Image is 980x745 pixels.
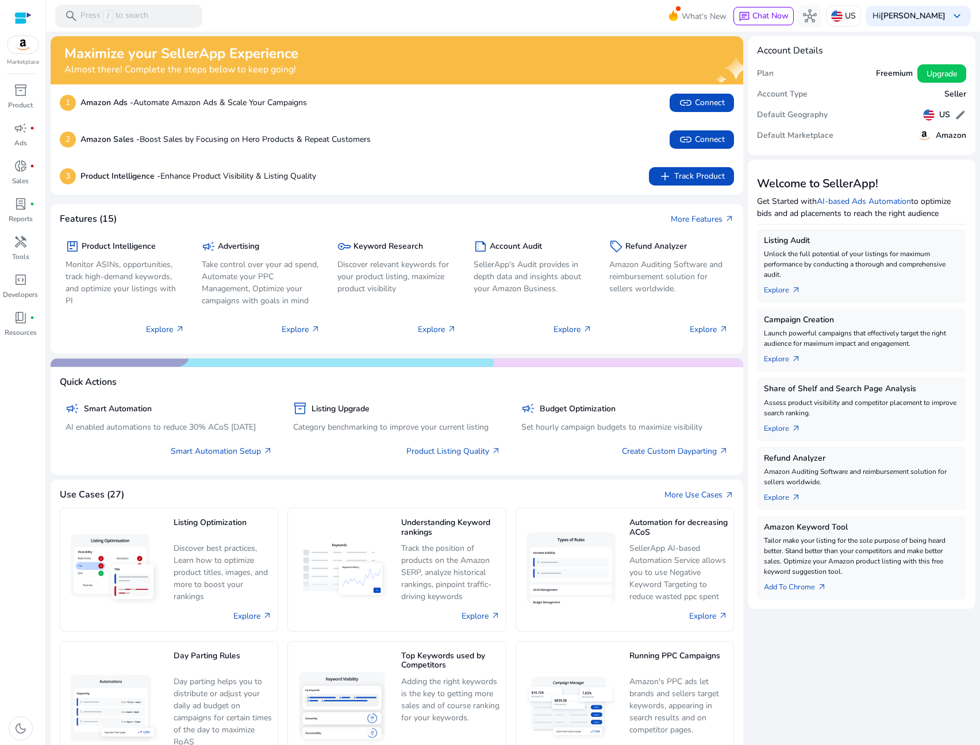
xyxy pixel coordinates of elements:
h4: Features (15) [60,214,117,225]
b: Product Intelligence - [80,171,160,182]
h3: Welcome to SellerApp! [757,177,966,191]
span: arrow_outward [447,325,456,334]
p: Explore [690,323,728,335]
span: edit [955,109,966,121]
p: Ads [14,138,27,148]
button: hub [798,5,821,28]
span: link [679,96,693,110]
span: arrow_outward [725,214,734,223]
h5: US [939,110,950,120]
span: book_4 [14,311,28,325]
span: campaign [521,402,535,415]
p: Amazon's PPC ads let brands and sellers target keywords, appearing in search results and on compe... [629,675,728,736]
span: inventory_2 [14,83,28,97]
span: arrow_outward [583,325,592,334]
span: arrow_outward [817,582,827,592]
img: amazon.svg [917,129,931,142]
span: Chat Now [752,10,789,21]
p: Amazon Auditing Software and reimbursement solution for sellers worldwide. [764,466,959,487]
h2: Maximize your SellerApp Experience [64,45,298,62]
span: key [337,240,351,253]
h4: Quick Actions [60,377,117,388]
p: Discover best practices, Learn how to optimize product titles, images, and more to boost your ran... [174,542,272,603]
p: Boost Sales by Focusing on Hero Products & Repeat Customers [80,133,371,145]
a: Explorearrow_outward [764,280,810,296]
p: Explore [554,323,592,335]
span: campaign [14,121,28,135]
span: arrow_outward [791,493,801,502]
h4: Use Cases (27) [60,489,124,500]
span: sell [609,240,623,253]
p: Track the position of products on the Amazon SERP, analyze historical rankings, pinpoint traffic-... [401,542,499,603]
p: Category benchmarking to improve your current listing [293,421,500,433]
span: arrow_outward [719,325,728,334]
span: arrow_outward [791,285,801,295]
h5: Share of Shelf and Search Page Analysis [764,384,959,394]
p: Launch powerful campaigns that effectively target the right audience for maximum impact and engag... [764,328,959,349]
a: Product Listing Quality [406,445,501,457]
h5: Keyword Research [353,242,423,252]
a: Explore [689,610,728,622]
h5: Freemium [876,69,913,79]
span: arrow_outward [491,446,501,456]
h5: Automation for decreasing ACoS [629,518,728,538]
a: Explore [233,610,272,622]
span: code_blocks [14,273,28,287]
span: package [66,240,79,253]
b: [PERSON_NAME] [881,10,946,21]
span: inventory_2 [293,402,307,415]
p: Explore [282,323,320,335]
p: Set hourly campaign budgets to maximize visibility [521,421,728,433]
button: Upgrade [917,64,966,83]
h5: Smart Automation [84,404,152,414]
p: Amazon Auditing Software and reimbursement solution for sellers worldwide. [609,258,728,295]
span: campaign [202,240,216,253]
span: search [64,9,78,23]
span: arrow_outward [311,325,320,334]
h5: Campaign Creation [764,315,959,325]
button: addTrack Product [649,167,734,186]
span: Connect [679,133,725,146]
span: arrow_outward [719,446,728,456]
p: Discover relevant keywords for your product listing, maximize product visibility [337,258,456,295]
span: arrow_outward [263,446,272,456]
p: Reports [9,214,33,224]
h5: Refund Analyzer [625,242,687,252]
span: fiber_manual_record [30,202,34,206]
a: AI-based Ads Automation [817,196,911,207]
p: Explore [418,323,456,335]
a: Explorearrow_outward [764,418,810,434]
p: Resources [5,327,37,338]
h5: Top Keywords used by Competitors [401,651,499,671]
span: keyboard_arrow_down [950,9,964,23]
span: fiber_manual_record [30,164,34,168]
h5: Product Intelligence [82,242,156,252]
span: / [103,10,113,22]
img: Understanding Keyword rankings [294,535,392,604]
span: arrow_outward [791,354,801,364]
h5: Amazon [936,131,966,141]
span: add [658,169,672,183]
h5: Plan [757,69,774,79]
p: SellerApp AI-based Automation Service allows you to use Negative Keyword Targeting to reduce wast... [629,542,728,603]
a: Explorearrow_outward [764,349,810,365]
button: linkConnect [670,130,734,149]
span: handyman [14,235,28,249]
img: us.svg [831,10,843,22]
p: Marketplace [7,58,39,67]
img: Running PPC Campaigns [522,672,620,745]
a: Smart Automation Setup [171,445,272,457]
p: Tools [12,252,29,262]
span: dark_mode [14,721,28,735]
span: arrow_outward [491,611,500,620]
span: arrow_outward [175,325,185,334]
p: Adding the right keywords is the key to getting more sales and of course ranking for your keywords. [401,675,499,724]
span: link [679,133,693,146]
p: Press to search [80,10,148,22]
img: Listing Optimization [66,530,164,610]
p: 1 [60,95,76,111]
p: Explore [146,323,185,335]
p: Product [8,100,33,110]
span: arrow_outward [791,424,801,433]
a: Add To Chrome [764,577,836,593]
